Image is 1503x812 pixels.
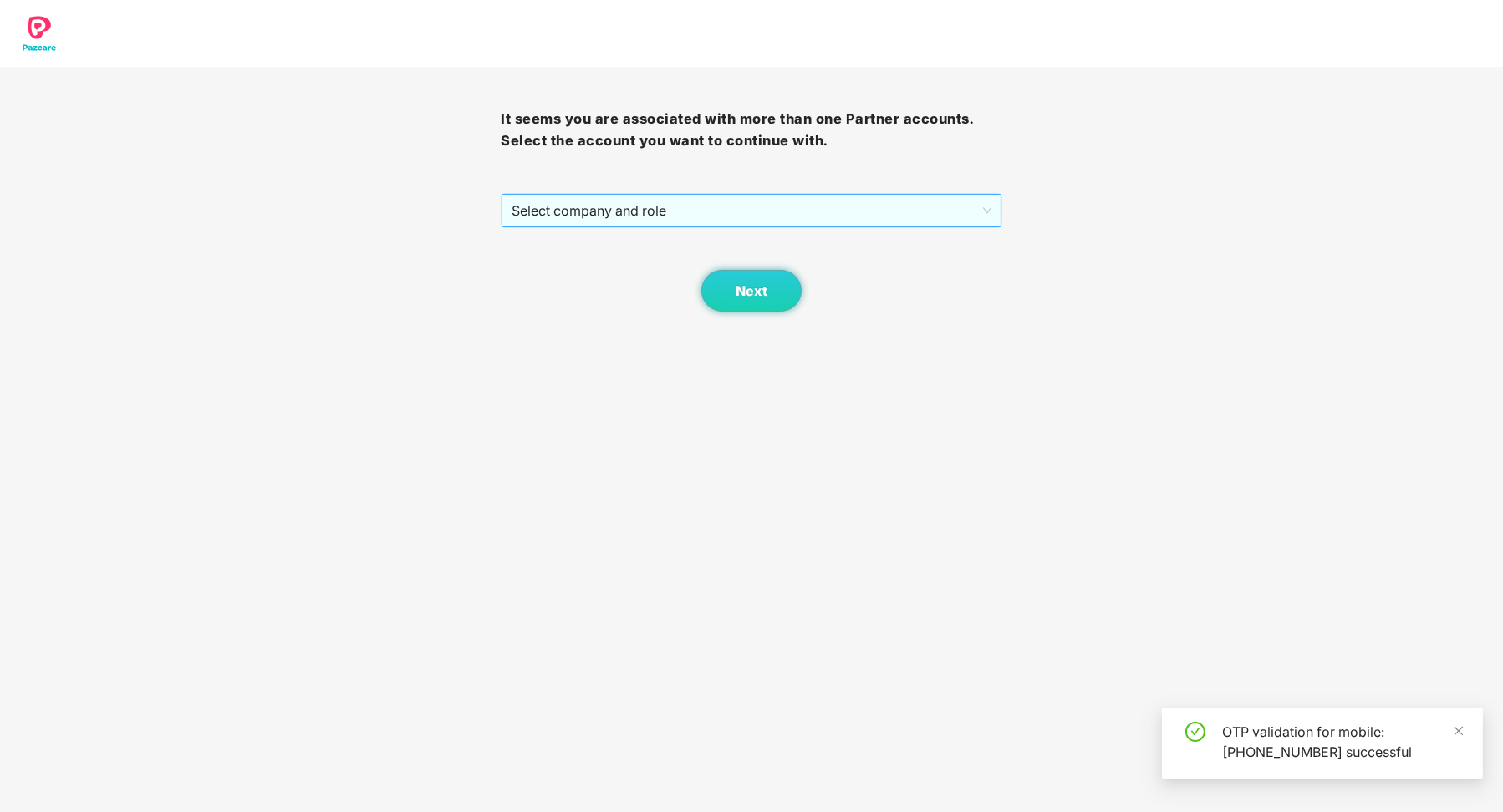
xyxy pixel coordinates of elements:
[701,270,802,312] button: Next
[1222,722,1463,762] div: OTP validation for mobile: [PHONE_NUMBER] successful
[1185,722,1205,742] span: check-circle
[512,195,991,226] span: Select company and role
[1453,725,1465,737] span: close
[501,109,1001,151] h3: It seems you are associated with more than one Partner accounts. Select the account you want to c...
[736,283,767,299] span: Next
